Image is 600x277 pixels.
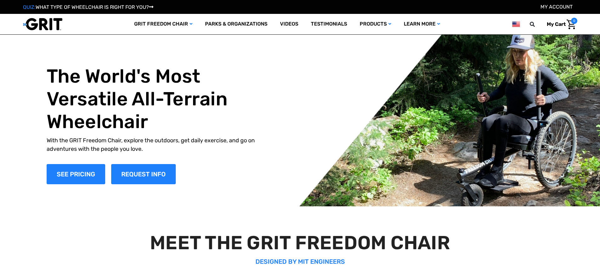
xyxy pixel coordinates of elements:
[397,14,446,34] a: Learn More
[15,232,585,254] h2: MEET THE GRIT FREEDOM CHAIR
[567,20,576,29] img: Cart
[47,164,105,184] a: Shop Now
[274,14,305,34] a: Videos
[199,14,274,34] a: Parks & Organizations
[542,18,577,31] a: Cart with 0 items
[512,20,520,28] img: us.png
[540,4,573,10] a: Account
[47,65,269,133] h1: The World's Most Versatile All-Terrain Wheelchair
[47,136,269,153] p: With the GRIT Freedom Chair, explore the outdoors, get daily exercise, and go on adventures with ...
[571,18,577,24] span: 0
[533,18,542,31] input: Search
[111,164,176,184] a: Slide number 1, Request Information
[23,4,153,10] a: QUIZ:WHAT TYPE OF WHEELCHAIR IS RIGHT FOR YOU?
[15,257,585,266] p: DESIGNED BY MIT ENGINEERS
[547,21,566,27] span: My Cart
[353,14,397,34] a: Products
[128,14,199,34] a: GRIT Freedom Chair
[305,14,353,34] a: Testimonials
[23,18,62,31] img: GRIT All-Terrain Wheelchair and Mobility Equipment
[23,4,36,10] span: QUIZ:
